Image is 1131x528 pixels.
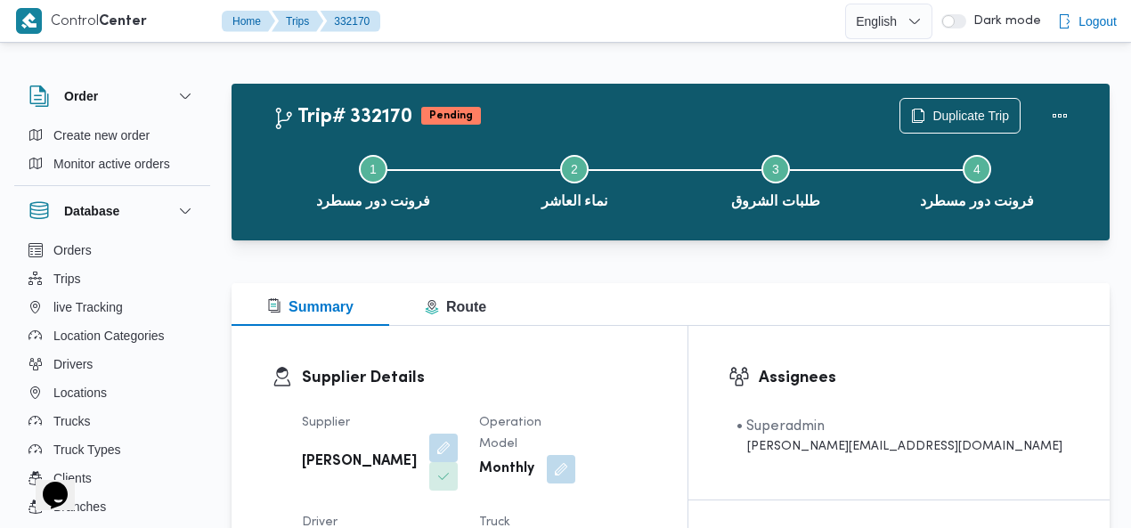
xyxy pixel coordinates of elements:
h3: Assignees [759,366,1070,390]
b: Center [99,15,147,28]
span: فرونت دور مسطرد [316,191,431,212]
button: Locations [21,378,203,407]
span: 3 [772,162,779,176]
span: Truck [479,516,510,528]
button: Duplicate Trip [899,98,1021,134]
span: 4 [973,162,980,176]
button: Location Categories [21,321,203,350]
span: 2 [571,162,578,176]
button: Trips [272,11,323,32]
button: Orders [21,236,203,264]
iframe: chat widget [18,457,75,510]
button: 332170 [320,11,380,32]
span: Branches [53,496,106,517]
button: Order [28,85,196,107]
button: فرونت دور مسطرد [876,134,1078,226]
span: Summary [267,299,354,314]
button: نماء العاشر [474,134,675,226]
button: Trips [21,264,203,293]
button: Trucks [21,407,203,435]
button: Actions [1042,98,1078,134]
button: Monitor active orders [21,150,203,178]
span: Truck Types [53,439,120,460]
div: [PERSON_NAME][EMAIL_ADDRESS][DOMAIN_NAME] [736,437,1062,456]
span: Duplicate Trip [932,105,1009,126]
span: Pending [421,107,481,125]
h3: Order [64,85,98,107]
span: Orders [53,240,92,261]
button: Database [28,200,196,222]
span: Drivers [53,353,93,375]
span: 1 [370,162,377,176]
button: Truck Types [21,435,203,464]
span: فرونت دور مسطرد [920,191,1035,212]
img: X8yXhbKr1z7QwAAAABJRU5ErkJggg== [16,8,42,34]
span: نماء العاشر [541,191,607,212]
button: Logout [1050,4,1124,39]
h3: Supplier Details [302,366,647,390]
button: طلبات الشروق [675,134,876,226]
span: Logout [1078,11,1117,32]
span: Locations [53,382,107,403]
b: [PERSON_NAME] [302,451,417,473]
span: Monitor active orders [53,153,170,175]
span: Operation Model [479,417,541,450]
h2: Trip# 332170 [273,106,412,129]
button: Branches [21,492,203,521]
button: فرونت دور مسطرد [273,134,474,226]
span: Trips [53,268,81,289]
span: Supplier [302,417,350,428]
b: Monthly [479,459,534,480]
button: Drivers [21,350,203,378]
div: Order [14,121,210,185]
h3: Database [64,200,119,222]
span: live Tracking [53,296,123,318]
span: • Superadmin mohamed.nabil@illa.com.eg [736,416,1062,456]
span: Dark mode [966,14,1041,28]
span: Route [425,299,486,314]
span: Driver [302,516,338,528]
span: طلبات الشروق [731,191,819,212]
span: Location Categories [53,325,165,346]
span: Create new order [53,125,150,146]
div: • Superadmin [736,416,1062,437]
button: Create new order [21,121,203,150]
span: Trucks [53,410,90,432]
b: Pending [429,110,473,121]
button: live Tracking [21,293,203,321]
button: Home [222,11,275,32]
button: Clients [21,464,203,492]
